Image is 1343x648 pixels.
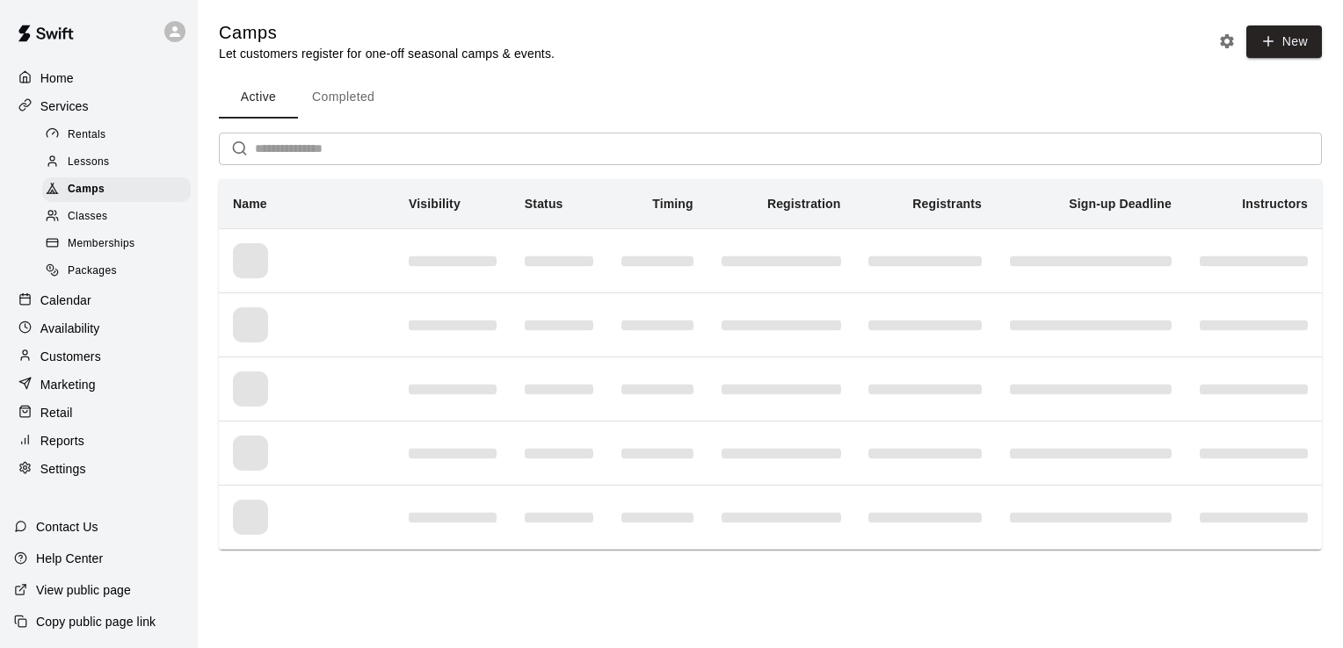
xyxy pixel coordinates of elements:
[42,231,198,258] a: Memberships
[652,197,693,211] b: Timing
[36,581,131,599] p: View public page
[40,97,89,115] p: Services
[68,126,106,144] span: Rentals
[40,348,101,365] p: Customers
[40,292,91,309] p: Calendar
[42,123,191,148] div: Rentals
[298,76,388,119] button: Completed
[912,197,982,211] b: Registrants
[40,320,100,337] p: Availability
[1214,28,1240,54] button: Camp settings
[409,197,461,211] b: Visibility
[42,150,191,175] div: Lessons
[68,181,105,198] span: Camps
[42,205,191,229] div: Classes
[14,65,184,91] a: Home
[42,232,191,256] div: Memberships
[42,148,198,176] a: Lessons
[14,315,184,342] a: Availability
[14,287,184,313] a: Calendar
[14,400,184,426] a: Retail
[1242,197,1308,211] b: Instructors
[42,176,198,204] a: Camps
[40,404,73,421] p: Retail
[36,550,103,567] p: Help Center
[14,456,184,482] a: Settings
[68,235,134,253] span: Memberships
[14,371,184,398] a: Marketing
[40,460,86,478] p: Settings
[68,154,110,171] span: Lessons
[219,45,555,62] p: Let customers register for one-off seasonal camps & events.
[68,208,107,226] span: Classes
[525,197,563,211] b: Status
[40,69,74,87] p: Home
[767,197,840,211] b: Registration
[14,343,184,370] a: Customers
[233,197,267,211] b: Name
[1240,33,1322,48] a: New
[42,177,191,202] div: Camps
[219,21,555,45] h5: Camps
[40,376,96,393] p: Marketing
[42,259,191,284] div: Packages
[40,432,84,450] p: Reports
[68,263,117,280] span: Packages
[36,518,98,536] p: Contact Us
[42,258,198,285] a: Packages
[1246,25,1322,58] button: New
[36,613,156,630] p: Copy public page link
[1069,197,1172,211] b: Sign-up Deadline
[219,179,1322,550] table: simple table
[14,428,184,454] a: Reports
[219,76,298,119] button: Active
[42,121,198,148] a: Rentals
[14,93,184,119] a: Services
[42,204,198,231] a: Classes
